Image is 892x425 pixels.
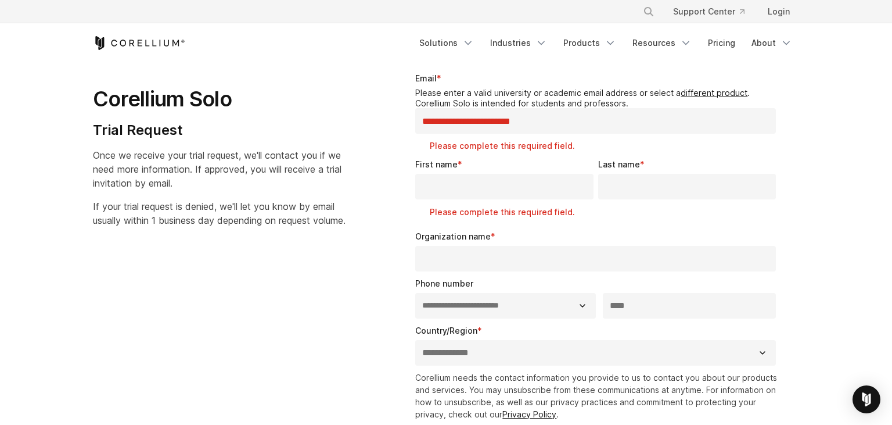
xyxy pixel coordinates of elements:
a: About [744,33,799,53]
h1: Corellium Solo [93,86,346,112]
a: Privacy Policy [502,409,556,419]
span: Country/Region [415,326,477,335]
h4: Trial Request [93,122,346,139]
p: Corellium needs the contact information you provide to us to contact you about our products and s... [415,372,780,420]
a: Industries [483,33,554,53]
button: Search [638,1,659,22]
label: Please complete this required field. [430,140,780,152]
span: First name [415,159,458,169]
span: Once we receive your trial request, we'll contact you if we need more information. If approved, y... [93,149,341,189]
span: If your trial request is denied, we'll let you know by email usually within 1 business day depend... [93,201,346,226]
a: Resources [625,33,699,53]
span: Last name [598,159,640,169]
span: Email [415,73,437,83]
a: Pricing [701,33,742,53]
label: Please complete this required field. [430,206,598,218]
span: Phone number [415,278,473,288]
a: Products [556,33,623,53]
a: Login [758,1,799,22]
div: Navigation Menu [629,1,799,22]
div: Navigation Menu [412,33,799,53]
div: Open Intercom Messenger [853,385,880,413]
legend: Please enter a valid university or academic email address or select a . Corellium Solo is intende... [415,88,780,108]
span: Organization name [415,231,491,241]
a: Support Center [664,1,754,22]
a: different product [681,88,747,98]
a: Corellium Home [93,36,185,50]
a: Solutions [412,33,481,53]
